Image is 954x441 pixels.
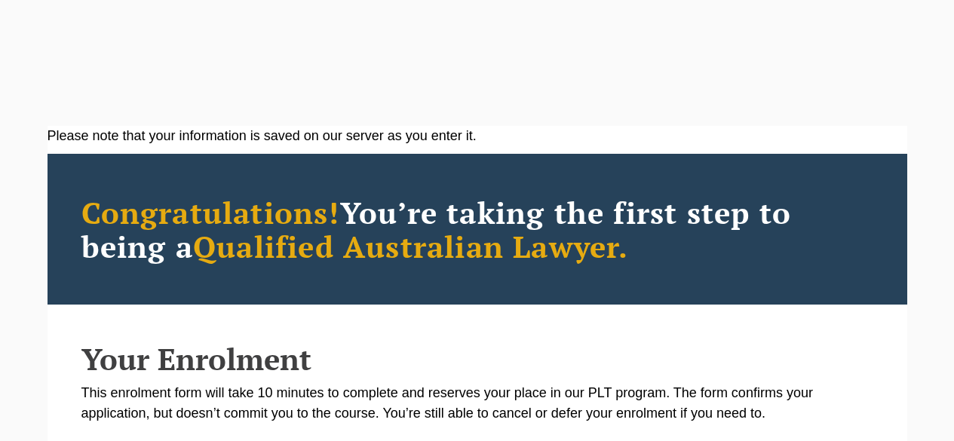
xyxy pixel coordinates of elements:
div: Please note that your information is saved on our server as you enter it. [48,126,907,146]
span: Qualified Australian Lawyer. [193,226,629,266]
span: Congratulations! [81,192,340,232]
h2: Your Enrolment [81,342,873,375]
h2: You’re taking the first step to being a [81,195,873,263]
